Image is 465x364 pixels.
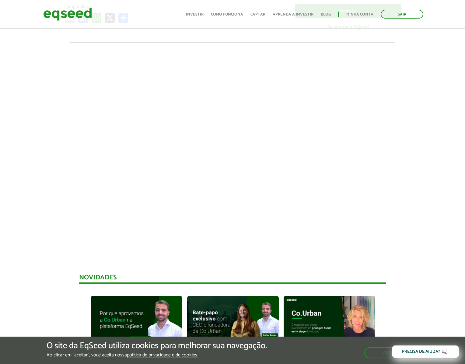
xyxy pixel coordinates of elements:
img: maxresdefault.jpg [187,296,279,347]
div: Novidades [79,274,386,284]
a: Sair [381,10,423,19]
a: Aprenda a investir [273,12,313,16]
iframe: Co.Urban | Oferta disponível [59,55,406,250]
img: maxresdefault.jpg [91,296,182,347]
a: Minha conta [346,12,373,16]
a: Captar [250,12,265,16]
img: maxresdefault.jpg [284,296,375,347]
a: Blog [321,12,331,16]
p: Ao clicar em "aceitar", você aceita nossa . [47,352,267,358]
h5: O site da EqSeed utiliza cookies para melhorar sua navegação. [47,341,267,351]
img: EqSeed [43,6,92,22]
a: Investir [186,12,204,16]
button: Aceitar [364,347,418,358]
a: política de privacidade e de cookies [127,353,197,358]
a: Como funciona [211,12,243,16]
